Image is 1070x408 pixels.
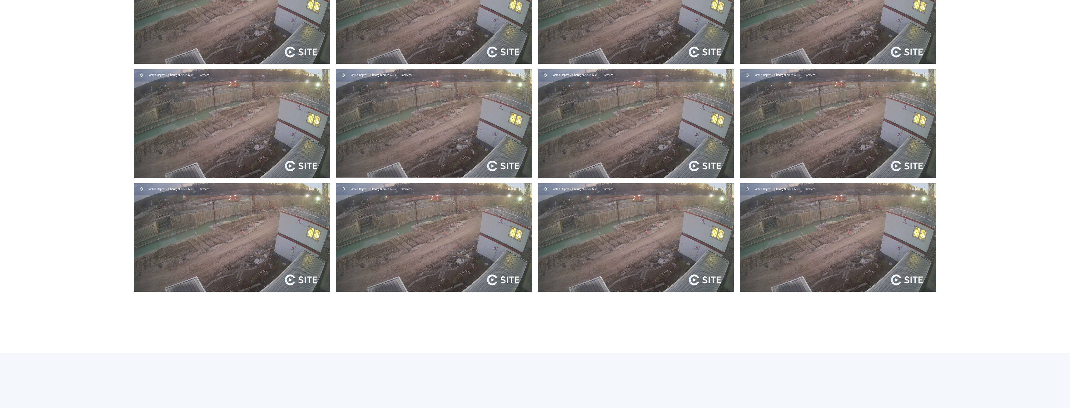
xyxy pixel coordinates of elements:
[689,47,721,57] img: logo
[604,74,615,77] div: Camera 1
[689,275,721,285] img: logo
[689,161,721,171] img: logo
[604,188,615,191] div: Camera 1
[487,275,519,285] img: logo
[912,188,930,191] div: Th [DATE] 07:31
[538,69,734,178] img: Image
[134,69,330,178] a: Artes Depret / Obourg Nieuwe SluisCamera 1Th [DATE] 07:31Imagelogo
[402,74,413,77] div: Camera 1
[538,183,734,292] img: Image
[306,188,324,191] div: Th [DATE] 07:31
[351,74,402,77] div: Artes Depret / Obourg Nieuwe Sluis
[402,188,413,191] div: Camera 1
[134,69,330,178] img: Image
[553,74,604,77] div: Artes Depret / Obourg Nieuwe Sluis
[709,74,728,77] div: Th [DATE] 07:31
[336,183,532,292] a: Artes Depret / Obourg Nieuwe SluisCamera 1Th [DATE] 07:31Imagelogo
[891,47,923,57] img: logo
[336,69,532,178] a: Artes Depret / Obourg Nieuwe SluisCamera 1Th [DATE] 07:31Imagelogo
[134,183,330,292] img: Image
[134,183,330,292] a: Artes Depret / Obourg Nieuwe SluisCamera 1Th [DATE] 07:31Imagelogo
[806,188,817,191] div: Camera 1
[806,74,817,77] div: Camera 1
[336,183,532,292] img: Image
[891,275,923,285] img: logo
[200,74,211,77] div: Camera 1
[740,69,936,178] img: Image
[755,188,806,191] div: Artes Depret / Obourg Nieuwe Sluis
[285,275,317,285] img: logo
[508,188,526,191] div: Th [DATE] 07:31
[740,183,936,292] img: Image
[285,161,317,171] img: logo
[891,161,923,171] img: logo
[553,188,604,191] div: Artes Depret / Obourg Nieuwe Sluis
[306,74,324,77] div: Th [DATE] 07:31
[200,188,211,191] div: Camera 1
[740,69,936,178] a: Artes Depret / Obourg Nieuwe SluisCamera 1Th [DATE] 07:31Imagelogo
[351,188,402,191] div: Artes Depret / Obourg Nieuwe Sluis
[912,74,930,77] div: Th [DATE] 07:31
[285,47,317,57] img: logo
[538,69,734,178] a: Artes Depret / Obourg Nieuwe SluisCamera 1Th [DATE] 07:31Imagelogo
[755,74,806,77] div: Artes Depret / Obourg Nieuwe Sluis
[487,47,519,57] img: logo
[538,183,734,292] a: Artes Depret / Obourg Nieuwe SluisCamera 1Th [DATE] 07:31Imagelogo
[149,74,200,77] div: Artes Depret / Obourg Nieuwe Sluis
[487,161,519,171] img: logo
[336,69,532,178] img: Image
[740,183,936,292] a: Artes Depret / Obourg Nieuwe SluisCamera 1Th [DATE] 07:31Imagelogo
[508,74,526,77] div: Th [DATE] 07:31
[149,188,200,191] div: Artes Depret / Obourg Nieuwe Sluis
[709,188,728,191] div: Th [DATE] 07:31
